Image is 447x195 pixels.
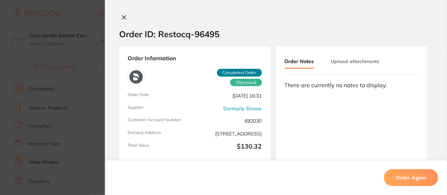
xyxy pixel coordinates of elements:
button: Order Notes [285,55,314,69]
span: Total Value [128,143,192,151]
span: Received [230,79,262,87]
h2: Order ID: Restocq- 96495 [119,29,219,39]
div: There are currently no notes to display. [285,82,419,88]
span: Order Date [128,92,192,99]
a: Dentsply Sirona [224,106,262,111]
span: Completed Order [217,69,262,77]
span: Supplier [128,105,192,112]
span: Customer Account Number [128,117,192,124]
button: Order Again [384,169,438,186]
img: Dentsply Sirona [129,70,143,84]
span: Delivery Address [128,130,192,137]
button: Upload attachments [331,55,380,68]
span: [STREET_ADDRESS] [197,130,262,137]
b: $130.32 [197,143,262,151]
span: [DATE] 16:31 [197,92,262,99]
span: 692030 [197,117,262,124]
strong: Order Information [128,55,262,63]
